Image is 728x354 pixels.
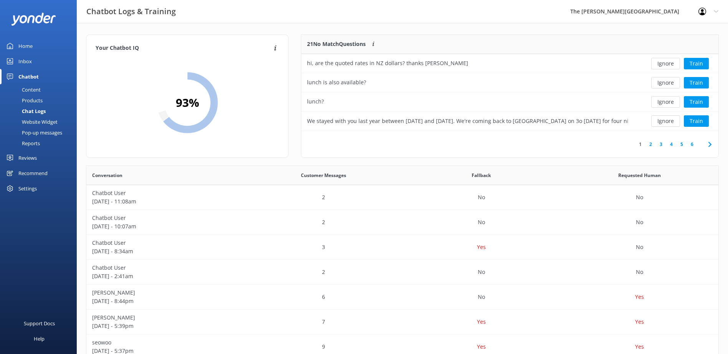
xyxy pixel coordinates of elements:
p: Chatbot User [92,189,239,197]
h2: 93 % [176,93,199,112]
div: row [86,235,718,260]
p: No [636,268,643,276]
a: 4 [666,141,677,148]
p: No [478,218,485,226]
button: Ignore [651,77,680,88]
div: Products [5,95,43,106]
p: No [636,218,643,226]
p: [DATE] - 11:08am [92,197,239,206]
p: seowoo [92,338,239,347]
div: row [301,54,718,73]
div: row [86,210,718,235]
p: [DATE] - 2:41am [92,272,239,280]
p: No [636,193,643,202]
div: Content [5,84,41,95]
a: Pop-up messages [5,127,77,138]
a: Website Widget [5,116,77,127]
div: hi, are the quoted rates in NZ dollars? thanks [PERSON_NAME] [307,59,468,67]
p: Yes [635,293,644,301]
a: 3 [656,141,666,148]
div: We stayed with you last year between [DATE] and [DATE]. We're coming back to [GEOGRAPHIC_DATA] on... [307,117,628,125]
div: lunch? [307,97,324,106]
p: Chatbot User [92,214,239,222]
div: row [86,185,718,210]
div: Home [18,38,33,54]
div: grid [301,54,718,131]
button: Ignore [651,96,680,108]
a: Chat Logs [5,106,77,116]
a: 1 [635,141,645,148]
div: Pop-up messages [5,127,62,138]
button: Train [684,115,709,127]
div: Chatbot [18,69,39,84]
p: Yes [477,318,486,326]
p: 21 No Match Questions [307,40,366,48]
div: row [301,73,718,92]
p: 2 [322,268,325,276]
a: 2 [645,141,656,148]
p: 2 [322,193,325,202]
p: Yes [635,318,644,326]
p: Chatbot User [92,239,239,247]
a: Products [5,95,77,106]
p: [DATE] - 5:39pm [92,322,239,330]
span: Customer Messages [301,172,346,179]
h3: Chatbot Logs & Training [86,5,176,18]
p: Yes [477,343,486,351]
p: 7 [322,318,325,326]
p: [DATE] - 8:44pm [92,297,239,305]
div: Help [34,331,45,346]
button: Ignore [651,58,680,69]
div: row [86,310,718,334]
p: No [478,193,485,202]
button: Train [684,77,709,88]
a: Content [5,84,77,95]
p: 3 [322,243,325,251]
div: Recommend [18,166,48,181]
a: 5 [677,141,687,148]
p: No [478,293,485,301]
div: Reports [5,138,40,149]
a: Reports [5,138,77,149]
div: row [301,111,718,131]
span: Fallback [472,172,491,179]
p: 2 [322,218,325,226]
span: Conversation [92,172,122,179]
div: Settings [18,181,37,196]
div: Reviews [18,150,37,166]
button: Train [684,58,709,69]
p: Yes [477,243,486,251]
div: Chat Logs [5,106,46,116]
p: 9 [322,343,325,351]
p: [DATE] - 8:34am [92,247,239,256]
div: Support Docs [24,316,55,331]
button: Train [684,96,709,108]
h4: Your Chatbot IQ [96,44,272,52]
span: Requested Human [618,172,661,179]
p: [DATE] - 10:07am [92,222,239,231]
div: row [301,92,718,111]
p: Yes [635,343,644,351]
p: No [636,243,643,251]
button: Ignore [651,115,680,127]
img: yonder-white-logo.png [12,13,56,25]
div: Inbox [18,54,32,69]
div: Website Widget [5,116,58,127]
div: row [86,285,718,310]
p: No [478,268,485,276]
p: 6 [322,293,325,301]
p: [PERSON_NAME] [92,313,239,322]
div: lunch is also available? [307,78,366,87]
a: 6 [687,141,697,148]
p: Chatbot User [92,264,239,272]
p: [PERSON_NAME] [92,288,239,297]
div: row [86,260,718,285]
